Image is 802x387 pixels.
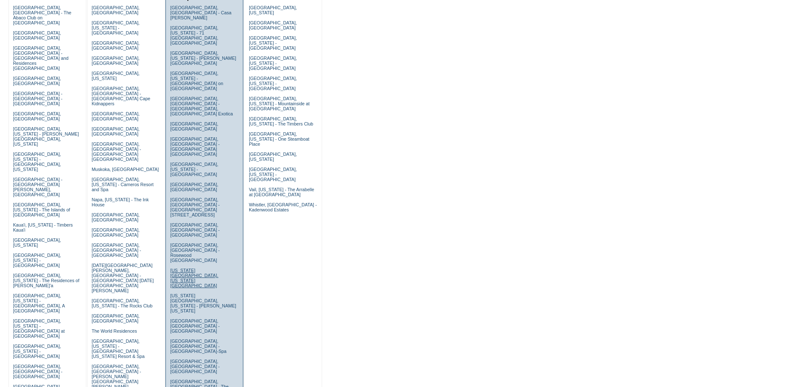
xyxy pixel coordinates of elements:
a: [GEOGRAPHIC_DATA], [GEOGRAPHIC_DATA] [13,30,61,40]
a: [GEOGRAPHIC_DATA], [GEOGRAPHIC_DATA] - [GEOGRAPHIC_DATA][STREET_ADDRESS] [170,197,219,217]
a: [GEOGRAPHIC_DATA], [US_STATE] - [GEOGRAPHIC_DATA] [13,344,61,359]
a: [GEOGRAPHIC_DATA], [US_STATE] - 71 [GEOGRAPHIC_DATA], [GEOGRAPHIC_DATA] [170,25,218,45]
a: [GEOGRAPHIC_DATA], [GEOGRAPHIC_DATA] - [GEOGRAPHIC_DATA], [GEOGRAPHIC_DATA] Exotica [170,96,233,116]
a: [GEOGRAPHIC_DATA], [US_STATE] - [GEOGRAPHIC_DATA], [US_STATE] [13,152,61,172]
a: [GEOGRAPHIC_DATA], [GEOGRAPHIC_DATA] - [GEOGRAPHIC_DATA] [170,359,219,374]
a: [GEOGRAPHIC_DATA], [US_STATE] - [GEOGRAPHIC_DATA] [92,20,140,35]
a: [GEOGRAPHIC_DATA], [US_STATE] - One Steamboat Place [249,131,309,147]
a: [GEOGRAPHIC_DATA], [US_STATE] - The Islands of [GEOGRAPHIC_DATA] [13,202,70,217]
a: [GEOGRAPHIC_DATA], [GEOGRAPHIC_DATA] - [GEOGRAPHIC_DATA]-Spa [170,339,226,354]
a: Whistler, [GEOGRAPHIC_DATA] - Kadenwood Estates [249,202,317,212]
a: [GEOGRAPHIC_DATA], [GEOGRAPHIC_DATA] [92,40,140,51]
a: Muskoka, [GEOGRAPHIC_DATA] [92,167,159,172]
a: [GEOGRAPHIC_DATA], [GEOGRAPHIC_DATA] [92,227,140,238]
a: [GEOGRAPHIC_DATA], [GEOGRAPHIC_DATA] - Casa [PERSON_NAME] [170,5,231,20]
a: [GEOGRAPHIC_DATA], [US_STATE] - [GEOGRAPHIC_DATA] [US_STATE] Resort & Spa [92,339,145,359]
a: [GEOGRAPHIC_DATA], [GEOGRAPHIC_DATA] [92,313,140,323]
a: [GEOGRAPHIC_DATA], [GEOGRAPHIC_DATA] [13,76,61,86]
a: [GEOGRAPHIC_DATA], [US_STATE] - [GEOGRAPHIC_DATA] [170,162,218,177]
a: Vail, [US_STATE] - The Arrabelle at [GEOGRAPHIC_DATA] [249,187,314,197]
a: [GEOGRAPHIC_DATA], [GEOGRAPHIC_DATA] - [GEOGRAPHIC_DATA] [92,243,141,258]
a: [GEOGRAPHIC_DATA], [US_STATE] - [GEOGRAPHIC_DATA] [249,76,297,91]
a: [GEOGRAPHIC_DATA], [US_STATE] - Mountainside at [GEOGRAPHIC_DATA] [249,96,309,111]
a: [GEOGRAPHIC_DATA], [GEOGRAPHIC_DATA] [92,56,140,66]
a: [GEOGRAPHIC_DATA], [GEOGRAPHIC_DATA] [249,20,297,30]
a: [GEOGRAPHIC_DATA], [US_STATE] - [GEOGRAPHIC_DATA] [13,253,61,268]
a: [GEOGRAPHIC_DATA], [US_STATE] - [GEOGRAPHIC_DATA], A [GEOGRAPHIC_DATA] [13,293,65,313]
a: [US_STATE][GEOGRAPHIC_DATA], [US_STATE] - [PERSON_NAME] [US_STATE] [170,293,236,313]
a: [GEOGRAPHIC_DATA], [GEOGRAPHIC_DATA] - [GEOGRAPHIC_DATA] [170,222,219,238]
a: [GEOGRAPHIC_DATA], [GEOGRAPHIC_DATA] [92,212,140,222]
a: [GEOGRAPHIC_DATA], [GEOGRAPHIC_DATA] - [GEOGRAPHIC_DATA] and Residences [GEOGRAPHIC_DATA] [13,45,69,71]
a: [GEOGRAPHIC_DATA], [GEOGRAPHIC_DATA] [170,121,218,131]
a: [GEOGRAPHIC_DATA], [US_STATE] - Carneros Resort and Spa [92,177,154,192]
a: [GEOGRAPHIC_DATA], [GEOGRAPHIC_DATA] [92,5,140,15]
a: [GEOGRAPHIC_DATA], [GEOGRAPHIC_DATA] [13,111,61,121]
a: [GEOGRAPHIC_DATA], [US_STATE] [249,5,297,15]
a: [GEOGRAPHIC_DATA], [US_STATE] - The Rocks Club [92,298,153,308]
a: [GEOGRAPHIC_DATA], [US_STATE] - [PERSON_NAME][GEOGRAPHIC_DATA] [170,51,236,66]
a: [GEOGRAPHIC_DATA], [US_STATE] - [GEOGRAPHIC_DATA] [249,167,297,182]
a: [GEOGRAPHIC_DATA], [US_STATE] - The Residences of [PERSON_NAME]'a [13,273,80,288]
a: [GEOGRAPHIC_DATA], [GEOGRAPHIC_DATA] - [GEOGRAPHIC_DATA] [170,318,219,334]
a: [GEOGRAPHIC_DATA], [GEOGRAPHIC_DATA] [92,126,140,136]
a: Napa, [US_STATE] - The Ink House [92,197,149,207]
a: [GEOGRAPHIC_DATA], [US_STATE] - The Timbers Club [249,116,313,126]
a: The World Residences [92,328,137,334]
a: [GEOGRAPHIC_DATA], [US_STATE] [249,152,297,162]
a: [DATE][GEOGRAPHIC_DATA][PERSON_NAME], [GEOGRAPHIC_DATA] - [GEOGRAPHIC_DATA] [DATE][GEOGRAPHIC_DAT... [92,263,154,293]
a: [GEOGRAPHIC_DATA], [GEOGRAPHIC_DATA] - [GEOGRAPHIC_DATA] [13,364,62,379]
a: Kaua'i, [US_STATE] - Timbers Kaua'i [13,222,73,232]
a: [GEOGRAPHIC_DATA] - [GEOGRAPHIC_DATA] - [GEOGRAPHIC_DATA] [13,91,62,106]
a: [GEOGRAPHIC_DATA], [GEOGRAPHIC_DATA] - [GEOGRAPHIC_DATA] Cape Kidnappers [92,86,150,106]
a: [GEOGRAPHIC_DATA], [US_STATE] [92,71,140,81]
a: [GEOGRAPHIC_DATA], [GEOGRAPHIC_DATA] [170,182,218,192]
a: [GEOGRAPHIC_DATA], [GEOGRAPHIC_DATA] [92,111,140,121]
a: [GEOGRAPHIC_DATA], [GEOGRAPHIC_DATA] - [GEOGRAPHIC_DATA] [GEOGRAPHIC_DATA] [92,141,141,162]
a: [US_STATE][GEOGRAPHIC_DATA], [US_STATE][GEOGRAPHIC_DATA] [170,268,218,288]
a: [GEOGRAPHIC_DATA], [GEOGRAPHIC_DATA] - [GEOGRAPHIC_DATA] [GEOGRAPHIC_DATA] [170,136,219,157]
a: [GEOGRAPHIC_DATA], [GEOGRAPHIC_DATA] - The Abaco Club on [GEOGRAPHIC_DATA] [13,5,72,25]
a: [GEOGRAPHIC_DATA], [US_STATE] - [GEOGRAPHIC_DATA] [249,56,297,71]
a: [GEOGRAPHIC_DATA], [US_STATE] - [PERSON_NAME][GEOGRAPHIC_DATA], [US_STATE] [13,126,79,147]
a: [GEOGRAPHIC_DATA] - [GEOGRAPHIC_DATA][PERSON_NAME], [GEOGRAPHIC_DATA] [13,177,62,197]
a: [GEOGRAPHIC_DATA], [US_STATE] - [GEOGRAPHIC_DATA] on [GEOGRAPHIC_DATA] [170,71,223,91]
a: [GEOGRAPHIC_DATA], [US_STATE] - [GEOGRAPHIC_DATA] [249,35,297,51]
a: [GEOGRAPHIC_DATA], [US_STATE] [13,238,61,248]
a: [GEOGRAPHIC_DATA], [US_STATE] - [GEOGRAPHIC_DATA] at [GEOGRAPHIC_DATA] [13,318,65,339]
a: [GEOGRAPHIC_DATA], [GEOGRAPHIC_DATA] - Rosewood [GEOGRAPHIC_DATA] [170,243,219,263]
